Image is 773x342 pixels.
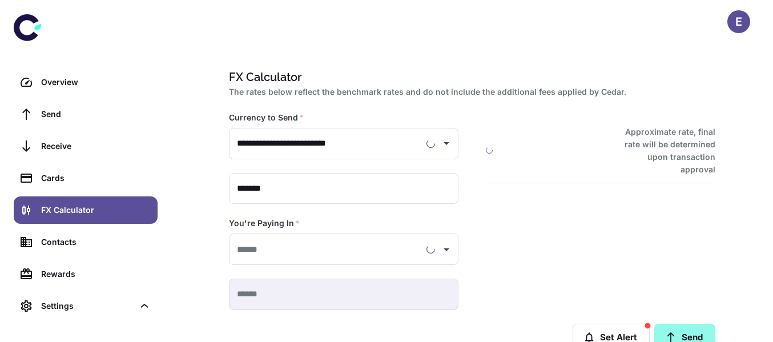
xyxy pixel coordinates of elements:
[14,164,158,192] a: Cards
[41,236,151,248] div: Contacts
[14,132,158,160] a: Receive
[14,260,158,288] a: Rewards
[612,126,715,176] h6: Approximate rate, final rate will be determined upon transaction approval
[14,69,158,96] a: Overview
[14,196,158,224] a: FX Calculator
[41,300,134,312] div: Settings
[41,140,151,152] div: Receive
[41,108,151,120] div: Send
[229,69,711,86] h1: FX Calculator
[41,172,151,184] div: Cards
[41,76,151,88] div: Overview
[229,112,304,123] label: Currency to Send
[438,242,454,257] button: Open
[438,135,454,151] button: Open
[14,100,158,128] a: Send
[14,292,158,320] div: Settings
[41,204,151,216] div: FX Calculator
[229,218,300,229] label: You're Paying In
[41,268,151,280] div: Rewards
[14,228,158,256] a: Contacts
[727,10,750,33] button: E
